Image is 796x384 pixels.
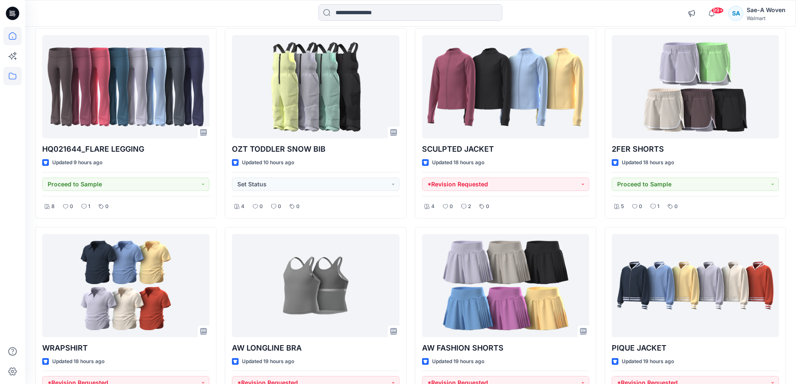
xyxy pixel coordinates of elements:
p: 0 [70,202,73,211]
a: OZT TODDLER SNOW BIB [232,35,399,138]
p: 4 [431,202,435,211]
p: AW LONGLINE BRA [232,342,399,354]
p: Updated 10 hours ago [242,158,294,167]
a: 2FER SHORTS [612,35,779,138]
div: Sae-A Woven [747,5,786,15]
p: 0 [450,202,453,211]
div: Walmart [747,15,786,21]
a: WRAPSHIRT [42,234,209,337]
p: Updated 18 hours ago [622,158,674,167]
p: 5 [621,202,624,211]
p: Updated 18 hours ago [52,357,104,366]
p: 2 [468,202,471,211]
p: Updated 19 hours ago [432,357,484,366]
p: 0 [105,202,109,211]
a: AW LONGLINE BRA [232,234,399,337]
p: 0 [674,202,678,211]
p: 1 [88,202,90,211]
a: HQ021644_FLARE LEGGING [42,35,209,138]
span: 99+ [711,7,724,14]
div: SA [728,6,743,21]
p: 2FER SHORTS [612,143,779,155]
p: Updated 9 hours ago [52,158,102,167]
p: Updated 19 hours ago [622,357,674,366]
a: AW FASHION SHORTS [422,234,589,337]
p: 0 [296,202,300,211]
p: 0 [639,202,642,211]
p: 8 [51,202,55,211]
p: PIQUE JACKET [612,342,779,354]
p: WRAPSHIRT [42,342,209,354]
p: 1 [657,202,659,211]
a: SCULPTED JACKET [422,35,589,138]
p: 0 [278,202,281,211]
p: 4 [241,202,244,211]
a: PIQUE JACKET [612,234,779,337]
p: 0 [486,202,489,211]
p: AW FASHION SHORTS [422,342,589,354]
p: Updated 19 hours ago [242,357,294,366]
p: 0 [259,202,263,211]
p: SCULPTED JACKET [422,143,589,155]
p: OZT TODDLER SNOW BIB [232,143,399,155]
p: Updated 18 hours ago [432,158,484,167]
p: HQ021644_FLARE LEGGING [42,143,209,155]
